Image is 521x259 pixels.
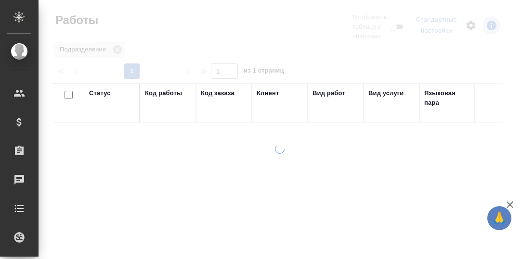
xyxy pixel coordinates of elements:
[368,88,404,98] div: Вид услуги
[424,88,470,108] div: Языковая пара
[257,88,279,98] div: Клиент
[201,88,234,98] div: Код заказа
[487,206,511,230] button: 🙏
[145,88,182,98] div: Код работы
[491,208,508,228] span: 🙏
[313,88,345,98] div: Вид работ
[89,88,111,98] div: Статус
